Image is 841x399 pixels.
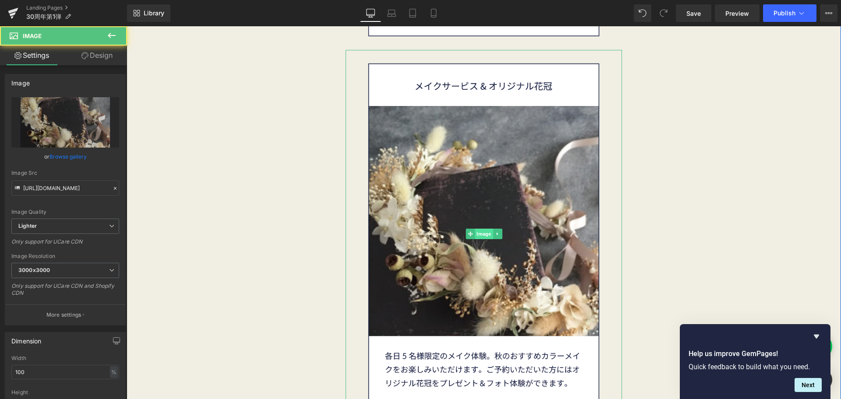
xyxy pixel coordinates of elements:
button: Redo [655,4,672,22]
button: Hide survey [811,331,822,342]
div: Image Resolution [11,253,119,259]
button: Publish [763,4,816,22]
span: Image [23,32,42,39]
button: More settings [5,304,125,325]
span: Preview [725,9,749,18]
button: More [820,4,837,22]
div: Height [11,389,119,395]
span: Library [144,9,164,17]
span: Publish [774,10,795,17]
a: Tablet [402,4,423,22]
div: Help us improve GemPages! [689,331,822,392]
div: Dimension [11,332,42,345]
span: Save [686,9,701,18]
div: Only support for UCare CDN and Shopify CDN [11,282,119,302]
span: 30周年第1弾 [26,13,61,20]
a: Browse gallery [49,149,87,164]
a: Design [65,46,129,65]
input: Link [11,180,119,196]
div: or [11,152,119,161]
div: % [110,366,118,378]
div: Image [11,74,30,87]
b: Lighter [18,222,37,229]
a: Mobile [423,4,444,22]
span: Image [348,202,366,213]
button: Undo [634,4,651,22]
a: New Library [127,4,170,22]
a: Desktop [360,4,381,22]
p: Quick feedback to build what you need. [689,363,822,371]
a: Laptop [381,4,402,22]
input: auto [11,365,119,379]
div: Only support for UCare CDN [11,238,119,251]
b: 3000x3000 [18,267,50,273]
a: Expand / Collapse [366,202,375,213]
div: Image Src [11,170,119,176]
div: Width [11,355,119,361]
a: Preview [715,4,760,22]
button: Next question [795,378,822,392]
h2: Help us improve GemPages! [689,349,822,359]
a: Landing Pages [26,4,127,11]
p: More settings [46,311,81,319]
div: Image Quality [11,209,119,215]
